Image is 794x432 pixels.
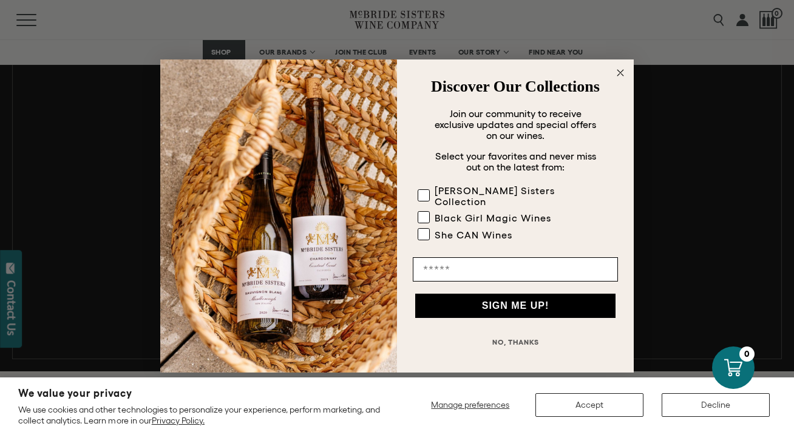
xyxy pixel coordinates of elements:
[415,294,616,318] button: SIGN ME UP!
[613,66,628,80] button: Close dialog
[435,212,551,223] div: Black Girl Magic Wines
[18,404,386,426] p: We use cookies and other technologies to personalize your experience, perform marketing, and coll...
[739,346,755,362] div: 0
[18,388,386,399] h2: We value your privacy
[435,229,512,240] div: She CAN Wines
[424,393,517,417] button: Manage preferences
[535,393,643,417] button: Accept
[662,393,770,417] button: Decline
[431,400,509,410] span: Manage preferences
[435,185,594,207] div: [PERSON_NAME] Sisters Collection
[152,416,205,425] a: Privacy Policy.
[435,150,596,172] span: Select your favorites and never miss out on the latest from:
[413,257,618,282] input: Email
[435,108,596,141] span: Join our community to receive exclusive updates and special offers on our wines.
[431,78,600,95] strong: Discover Our Collections
[160,59,397,373] img: 42653730-7e35-4af7-a99d-12bf478283cf.jpeg
[413,330,618,354] button: NO, THANKS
